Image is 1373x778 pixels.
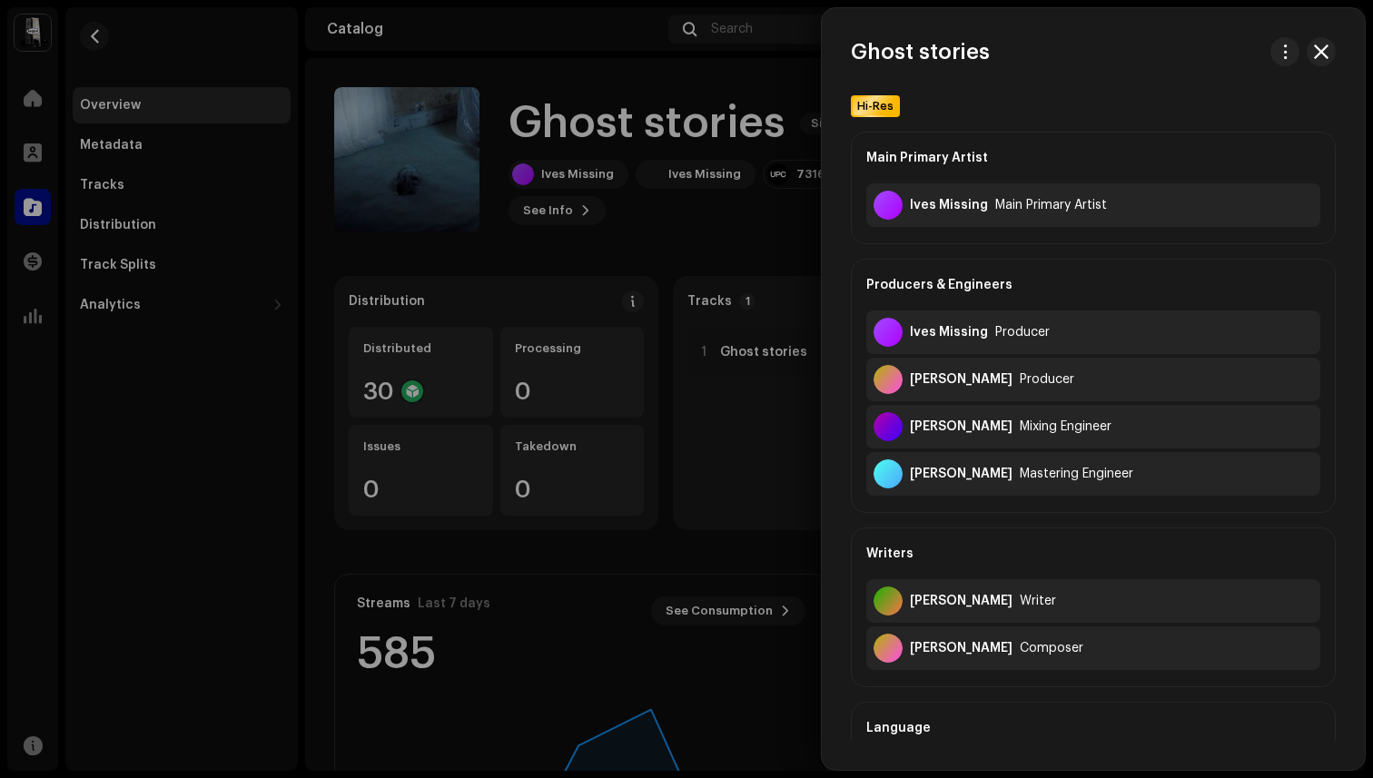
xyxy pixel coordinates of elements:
div: Producer [1020,372,1074,387]
span: Hi-Res [853,99,898,113]
div: Ives Missing [910,325,988,340]
div: Cesare Franceschi [910,641,1012,655]
div: Language [866,703,1320,753]
div: Composer [1020,641,1083,655]
div: Mixing Engineer [1020,419,1111,434]
div: Andrea Trevisan [910,419,1012,434]
div: Main Primary Artist [995,198,1107,212]
div: Felix Davis [910,467,1012,481]
h3: Ghost stories [851,37,990,66]
div: Producers & Engineers [866,260,1320,310]
div: Producer [995,325,1050,340]
div: Ives Missing [910,198,988,212]
div: Writers [866,528,1320,579]
div: Main Primary Artist [866,133,1320,183]
div: Anay Patel [910,594,1012,608]
div: Cesare Franceschi [910,372,1012,387]
div: Writer [1020,594,1056,608]
div: Mastering Engineer [1020,467,1133,481]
